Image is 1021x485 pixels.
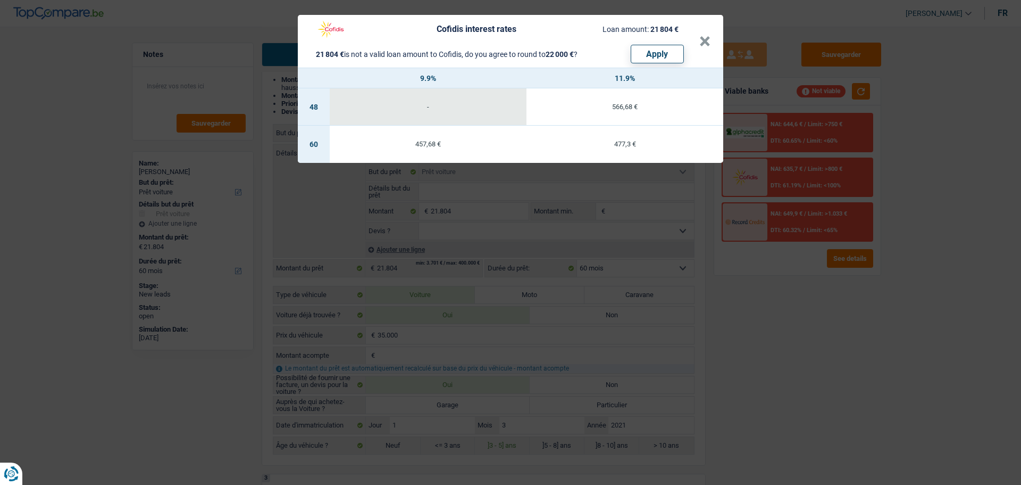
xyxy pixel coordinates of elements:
[526,68,723,88] th: 11.9%
[316,51,578,58] div: is not a valid loan amount to Cofidis, do you agree to round to ?
[311,19,351,39] img: Cofidis
[298,88,330,126] td: 48
[650,25,679,34] span: 21 804 €
[330,141,526,147] div: 457,68 €
[330,68,526,88] th: 9.9%
[631,45,684,63] button: Apply
[526,141,723,147] div: 477,3 €
[437,25,516,34] div: Cofidis interest rates
[546,50,574,59] span: 22 000 €
[316,50,344,59] span: 21 804 €
[298,126,330,163] td: 60
[330,103,526,110] div: -
[526,103,723,110] div: 566,68 €
[699,36,710,47] button: ×
[602,25,649,34] span: Loan amount:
